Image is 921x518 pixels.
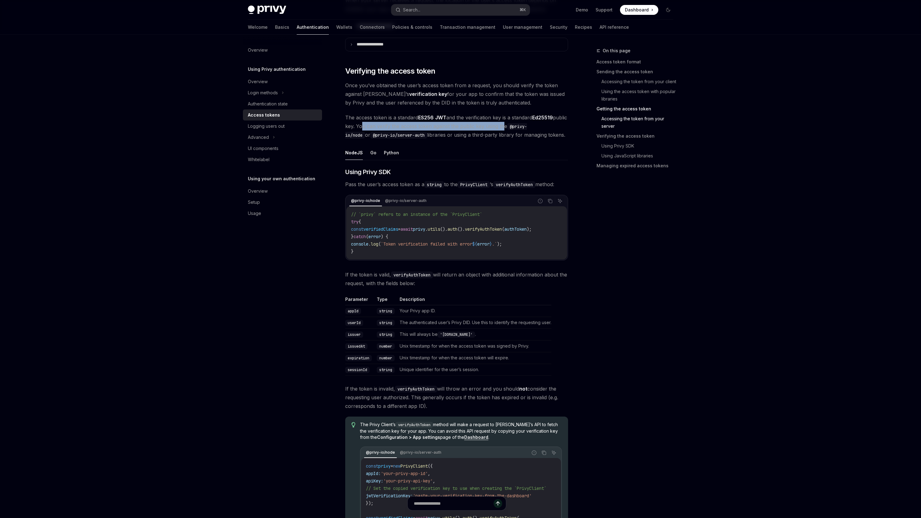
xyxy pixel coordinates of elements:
span: privy [378,463,391,469]
span: } [351,234,354,239]
span: On this page [603,47,630,54]
span: log [371,241,378,247]
span: privy [413,226,425,232]
a: Accessing the token from your server [596,114,678,131]
a: Accessing the token from your client [596,77,678,87]
a: Dashboard [464,435,488,440]
span: error [368,234,381,239]
span: . [368,241,371,247]
span: 'your-privy-app-id' [381,471,428,476]
span: ( [378,241,381,247]
span: The access token is a standard and the verification key is a standard public key. You can verify ... [345,113,568,139]
span: Using Privy SDK [345,168,391,176]
div: @privy-io/server-auth [383,197,428,204]
span: // Set the copied verification key to use when creating the `PrivyClient` [366,486,546,491]
div: Usage [248,210,261,217]
a: User management [503,20,542,35]
span: The Privy Client’s method will make a request to [PERSON_NAME]’s API to fetch the verification ke... [360,422,562,440]
a: Whitelabel [243,154,322,165]
span: , [428,471,430,476]
span: ({ [428,463,433,469]
code: verifyAuthToken [396,422,433,428]
span: (). [440,226,448,232]
a: Policies & controls [392,20,432,35]
code: string [377,332,395,338]
span: ) { [381,234,388,239]
a: Using Privy SDK [596,141,678,151]
div: Login methods [248,89,278,96]
button: Python [384,145,399,160]
span: await [401,226,413,232]
a: JWT [435,114,446,121]
a: Authentication state [243,98,322,109]
a: Demo [576,7,588,13]
a: Overview [243,45,322,56]
a: Authentication [297,20,329,35]
h5: Using your own authentication [248,175,315,182]
a: Security [550,20,567,35]
div: Overview [248,46,268,54]
a: UI components [243,143,322,154]
a: Welcome [248,20,268,35]
div: @privy-io/server-auth [398,449,443,456]
th: Description [397,296,551,305]
button: Copy the contents from the code block [540,449,548,457]
span: Pass the user’s access token as a to the ’s method: [345,180,568,189]
code: @privy-io/node [345,123,527,139]
span: ${ [472,241,477,247]
span: Verifying the access token [345,66,435,76]
button: Report incorrect code [530,449,538,457]
span: . [425,226,428,232]
button: Ask AI [556,197,564,205]
div: Search... [403,6,420,14]
code: expiration [345,355,372,361]
a: API reference [600,20,629,35]
td: This will always be . [397,328,551,340]
span: authToken [504,226,527,232]
a: Access token format [596,57,678,67]
h5: Using Privy authentication [248,66,306,73]
a: Getting the access token [596,104,678,114]
span: } [351,249,354,254]
code: @privy-io/server-auth [370,132,427,139]
div: Whitelabel [248,156,270,163]
button: Advanced [243,132,322,143]
button: Login methods [243,87,322,98]
code: sessionId [345,367,370,373]
span: // `privy` refers to an instance of the `PrivyClient` [351,212,482,217]
td: Your Privy app ID. [397,305,551,317]
span: error [477,241,490,247]
div: Logging users out [248,122,285,130]
code: issuedAt [345,343,367,349]
a: Support [596,7,613,13]
span: (). [457,226,465,232]
button: Go [370,145,376,160]
span: utils [428,226,440,232]
a: Ed25519 [532,114,553,121]
td: Unix timestamp for when the access token was signed by Privy. [397,340,551,352]
span: Once you’ve obtained the user’s access token from a request, you should verify the token against ... [345,81,568,107]
a: Dashboard [620,5,658,15]
span: PrivyClient [401,463,428,469]
span: try [351,219,359,225]
code: userId [345,320,363,326]
span: jwtVerificationKey: [366,493,413,499]
span: 'your-privy-api-key' [383,478,433,484]
code: number [377,355,395,361]
span: ( [366,234,368,239]
div: Access tokens [248,111,280,119]
button: Search...⌘K [391,4,530,15]
span: apiKey: [366,478,383,484]
a: Basics [275,20,289,35]
code: string [377,320,395,326]
svg: Tip [351,422,356,428]
a: Transaction management [440,20,495,35]
span: } [490,241,492,247]
span: const [366,463,378,469]
button: Report incorrect code [536,197,544,205]
th: Type [374,296,397,305]
button: NodeJS [345,145,363,160]
span: = [398,226,401,232]
span: .` [492,241,497,247]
